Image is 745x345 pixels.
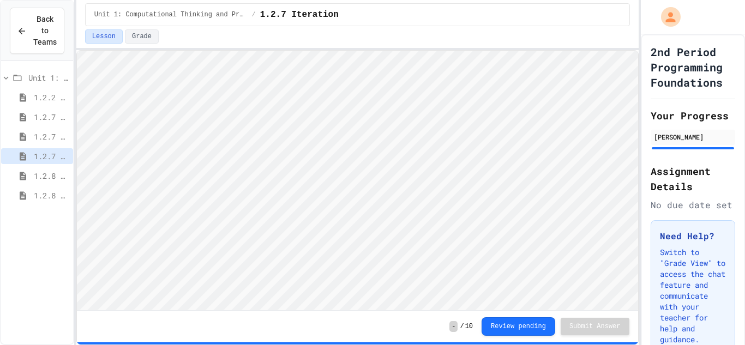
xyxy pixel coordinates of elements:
[651,164,735,194] h2: Assignment Details
[10,8,64,54] button: Back to Teams
[561,318,629,335] button: Submit Answer
[651,108,735,123] h2: Your Progress
[654,132,732,142] div: [PERSON_NAME]
[660,229,726,243] h3: Need Help?
[482,317,555,336] button: Review pending
[125,29,159,44] button: Grade
[33,14,57,48] span: Back to Teams
[34,131,69,142] span: 1.2.7 Selection
[465,322,473,331] span: 10
[94,10,248,19] span: Unit 1: Computational Thinking and Problem Solving
[34,150,69,162] span: 1.2.7 Iteration
[77,51,638,310] iframe: Snap! Programming Environment
[34,190,69,201] span: 1.2.8 Task 2
[28,72,69,83] span: Unit 1: Computational Thinking and Problem Solving
[651,198,735,211] div: No due date set
[449,321,458,332] span: -
[34,170,69,181] span: 1.2.8 Task 1
[650,4,683,29] div: My Account
[569,322,621,331] span: Submit Answer
[460,322,464,331] span: /
[660,247,726,345] p: Switch to "Grade View" to access the chat feature and communicate with your teacher for help and ...
[651,44,735,90] h1: 2nd Period Programming Foundations
[34,111,69,123] span: 1.2.7 PB & J Sequencing
[34,92,69,103] span: 1.2.2 Variable Types
[252,10,256,19] span: /
[260,8,339,21] span: 1.2.7 Iteration
[85,29,123,44] button: Lesson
